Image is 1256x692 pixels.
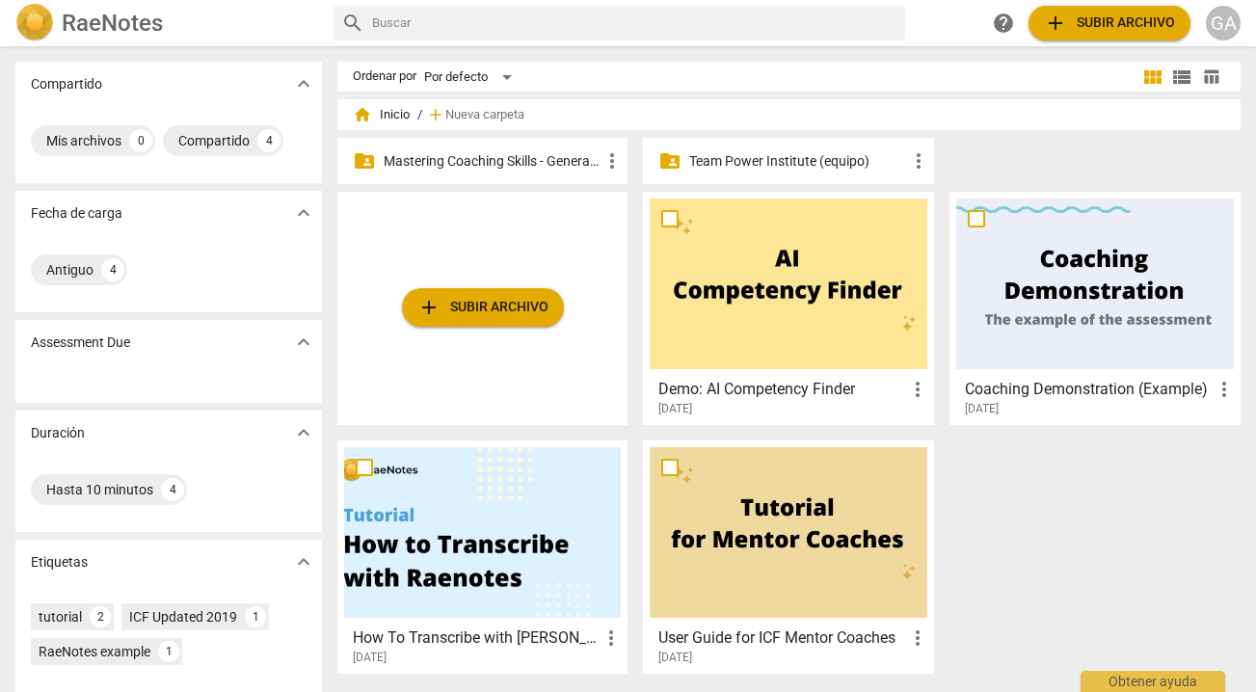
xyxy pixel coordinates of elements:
div: tutorial [39,607,82,626]
span: add [426,105,445,124]
a: User Guide for ICF Mentor Coaches[DATE] [650,447,927,665]
span: more_vert [1213,378,1236,401]
span: expand_more [292,331,315,354]
span: expand_more [292,421,315,444]
span: add [1044,12,1067,35]
div: Mis archivos [46,131,121,150]
span: table_chart [1202,67,1220,86]
span: search [341,12,364,35]
h3: User Guide for ICF Mentor Coaches [658,626,906,650]
span: / [417,108,422,122]
button: Mostrar más [289,69,318,98]
span: [DATE] [353,650,387,666]
div: ICF Updated 2019 [129,607,237,626]
button: Tabla [1196,63,1225,92]
div: 1 [158,641,179,662]
span: folder_shared [353,149,376,173]
span: help [992,12,1015,35]
h3: Demo: AI Competency Finder [658,378,906,401]
a: How To Transcribe with [PERSON_NAME][DATE] [344,447,622,665]
button: Lista [1167,63,1196,92]
span: more_vert [906,378,929,401]
span: more_vert [906,626,929,650]
div: Obtener ayuda [1081,671,1225,692]
span: home [353,105,372,124]
button: GA [1206,6,1241,40]
div: Hasta 10 minutos [46,480,153,499]
input: Buscar [372,8,897,39]
span: folder_shared [658,149,681,173]
button: Subir [1029,6,1190,40]
span: more_vert [600,626,623,650]
p: Fecha de carga [31,203,122,224]
div: RaeNotes example [39,642,150,661]
a: Obtener ayuda [986,6,1021,40]
div: Antiguo [46,260,94,279]
div: 4 [101,258,124,281]
button: Mostrar más [289,328,318,357]
div: 4 [161,478,184,501]
a: LogoRaeNotes [15,4,318,42]
div: Por defecto [424,62,519,93]
button: Cuadrícula [1138,63,1167,92]
span: add [417,296,441,319]
p: Team Power Institute (equipo) [689,151,907,172]
h3: Coaching Demonstration (Example) [965,378,1213,401]
div: 1 [245,606,266,627]
div: 4 [257,129,281,152]
span: Inicio [353,105,410,124]
button: Subir [402,288,564,327]
a: Coaching Demonstration (Example)[DATE] [956,199,1234,416]
span: Subir archivo [417,296,548,319]
img: Logo [15,4,54,42]
div: 2 [90,606,111,627]
h3: How To Transcribe with RaeNotes [353,626,601,650]
button: Mostrar más [289,547,318,576]
p: Assessment Due [31,333,130,353]
div: 0 [129,129,152,152]
p: Compartido [31,74,102,94]
span: view_list [1170,66,1193,89]
span: Subir archivo [1044,12,1175,35]
span: [DATE] [658,401,692,417]
span: more_vert [907,149,930,173]
p: Duración [31,423,85,443]
span: expand_more [292,201,315,225]
div: Compartido [178,131,250,150]
span: view_module [1141,66,1164,89]
span: [DATE] [658,650,692,666]
button: Mostrar más [289,418,318,447]
button: Mostrar más [289,199,318,227]
p: Etiquetas [31,552,88,572]
span: expand_more [292,550,315,573]
div: Ordenar por [353,69,416,84]
a: Demo: AI Competency Finder[DATE] [650,199,927,416]
p: Mastering Coaching Skills - Generación 31 [384,151,601,172]
span: Nueva carpeta [445,108,524,122]
span: expand_more [292,72,315,95]
h2: RaeNotes [62,10,163,37]
span: more_vert [601,149,624,173]
span: [DATE] [965,401,999,417]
